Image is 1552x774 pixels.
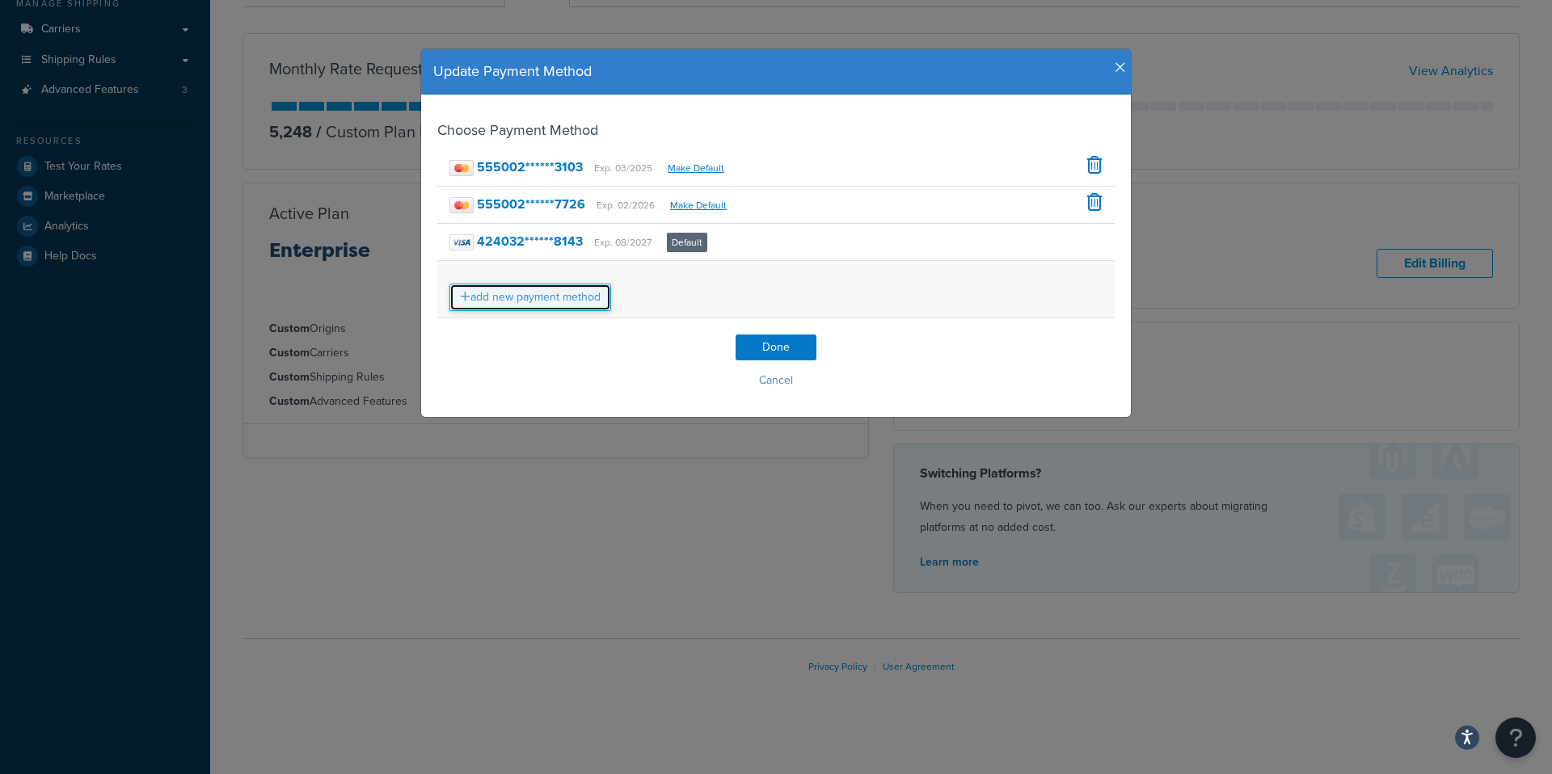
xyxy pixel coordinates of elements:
img: mastercard.png [449,197,474,213]
small: Exp. 03/2025 [594,161,652,175]
h4: Choose Payment Method [437,120,1115,141]
a: Make Default [668,161,724,175]
h4: Update Payment Method [433,61,1119,82]
img: mastercard.png [449,160,474,176]
span: Default [667,233,707,252]
button: Cancel [437,368,1115,393]
input: Done [736,334,816,360]
a: add new payment method [449,284,611,311]
a: Make Default [670,198,727,212]
img: visa.png [449,234,474,250]
small: Exp. 08/2027 [594,235,652,250]
small: Exp. 02/2026 [597,198,655,212]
